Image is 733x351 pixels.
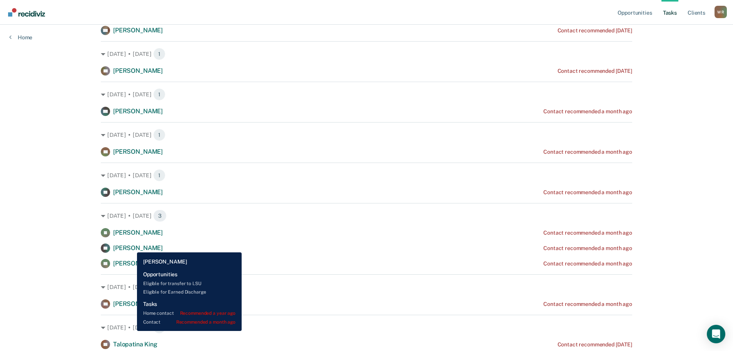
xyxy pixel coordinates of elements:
[558,341,632,348] div: Contact recommended [DATE]
[101,321,632,334] div: [DATE] • [DATE] 1
[543,108,632,115] div: Contact recommended a month ago
[153,169,165,181] span: 1
[153,210,167,222] span: 3
[101,88,632,101] div: [DATE] • [DATE] 1
[153,129,165,141] span: 1
[543,245,632,252] div: Contact recommended a month ago
[113,244,163,252] span: [PERSON_NAME]
[113,148,163,155] span: [PERSON_NAME]
[113,27,163,34] span: [PERSON_NAME]
[113,300,163,307] span: [PERSON_NAME]
[113,67,163,74] span: [PERSON_NAME]
[9,34,32,41] a: Home
[707,325,725,343] div: Open Intercom Messenger
[101,169,632,181] div: [DATE] • [DATE] 1
[113,341,157,348] span: Talopatina King
[558,68,632,74] div: Contact recommended [DATE]
[113,260,163,267] span: [PERSON_NAME]
[715,6,727,18] button: Profile dropdown button
[153,281,165,293] span: 1
[153,321,165,334] span: 1
[543,149,632,155] div: Contact recommended a month ago
[543,260,632,267] div: Contact recommended a month ago
[113,188,163,196] span: [PERSON_NAME]
[113,107,163,115] span: [PERSON_NAME]
[715,6,727,18] div: W R
[8,8,45,17] img: Recidiviz
[101,281,632,293] div: [DATE] • [DATE] 1
[543,301,632,307] div: Contact recommended a month ago
[101,48,632,60] div: [DATE] • [DATE] 1
[101,210,632,222] div: [DATE] • [DATE] 3
[113,229,163,236] span: [PERSON_NAME]
[543,189,632,196] div: Contact recommended a month ago
[543,230,632,236] div: Contact recommended a month ago
[101,129,632,141] div: [DATE] • [DATE] 1
[153,48,165,60] span: 1
[153,88,165,101] span: 1
[558,27,632,34] div: Contact recommended [DATE]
